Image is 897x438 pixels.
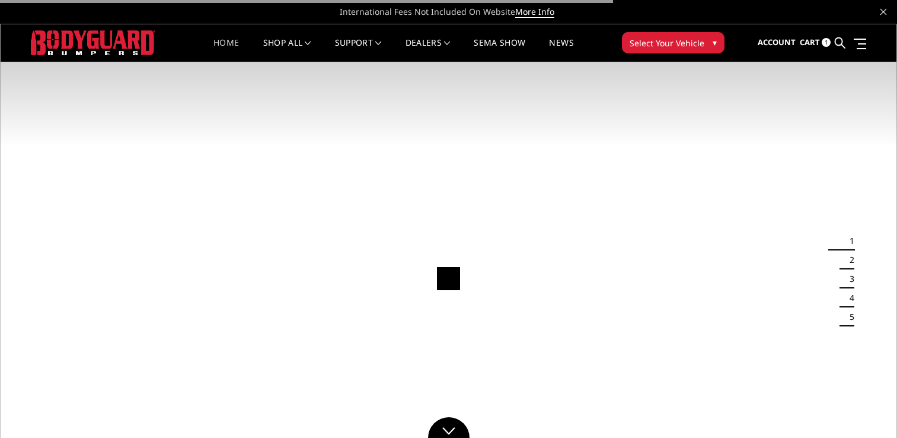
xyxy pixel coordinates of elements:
span: Select Your Vehicle [630,37,704,49]
a: Support [335,39,382,62]
button: 4 of 5 [842,288,854,307]
button: Select Your Vehicle [622,32,724,53]
a: Account [758,27,796,59]
span: Account [758,37,796,47]
a: SEMA Show [474,39,525,62]
a: More Info [515,6,554,18]
button: 3 of 5 [842,269,854,288]
span: ▾ [713,36,717,49]
a: News [549,39,573,62]
a: Home [213,39,239,62]
span: 1 [822,38,831,47]
span: Cart [800,37,820,47]
button: 2 of 5 [842,250,854,269]
a: Click to Down [428,417,470,438]
a: Cart 1 [800,27,831,59]
a: Dealers [406,39,451,62]
button: 1 of 5 [842,231,854,250]
img: BODYGUARD BUMPERS [31,30,155,55]
button: 5 of 5 [842,307,854,326]
a: shop all [263,39,311,62]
